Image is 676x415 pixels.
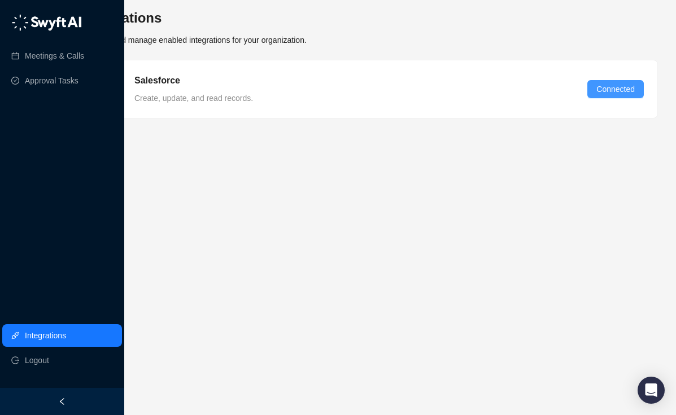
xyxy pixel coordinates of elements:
[596,83,635,95] span: Connected
[134,74,180,87] h5: Salesforce
[25,45,84,67] a: Meetings & Calls
[11,14,82,31] img: logo-05li4sbe.png
[25,324,66,347] a: Integrations
[84,9,307,27] h3: Integrations
[58,398,66,405] span: left
[134,94,253,103] span: Create, update, and read records.
[638,377,665,404] div: Open Intercom Messenger
[11,356,19,364] span: logout
[25,69,78,92] a: Approval Tasks
[587,80,644,98] button: Connected
[84,36,307,45] span: Browse and manage enabled integrations for your organization.
[25,349,49,372] span: Logout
